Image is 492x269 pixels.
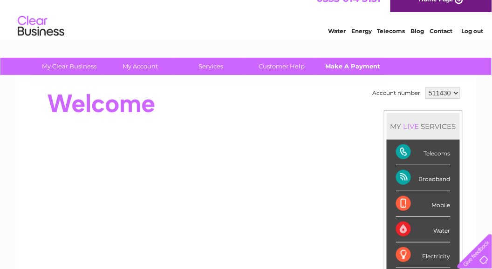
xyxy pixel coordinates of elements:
div: Broadband [396,165,451,191]
a: Contact [430,40,453,47]
div: MY SERVICES [387,113,460,140]
img: logo.png [17,24,65,53]
a: Water [328,40,346,47]
a: Telecoms [377,40,405,47]
div: Mobile [396,191,451,217]
a: 0333 014 3131 [316,5,381,16]
div: LIVE [402,122,421,131]
a: Blog [411,40,424,47]
div: Clear Business is a trading name of Verastar Limited (registered in [GEOGRAPHIC_DATA] No. 3667643... [27,5,467,45]
a: My Clear Business [31,58,108,75]
a: My Account [102,58,179,75]
a: Make A Payment [314,58,391,75]
div: Telecoms [396,140,451,165]
a: Customer Help [244,58,321,75]
td: Account number [370,85,423,101]
div: Water [396,217,451,242]
a: Energy [351,40,372,47]
a: Log out [461,40,483,47]
a: Services [173,58,250,75]
div: Electricity [396,242,451,268]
